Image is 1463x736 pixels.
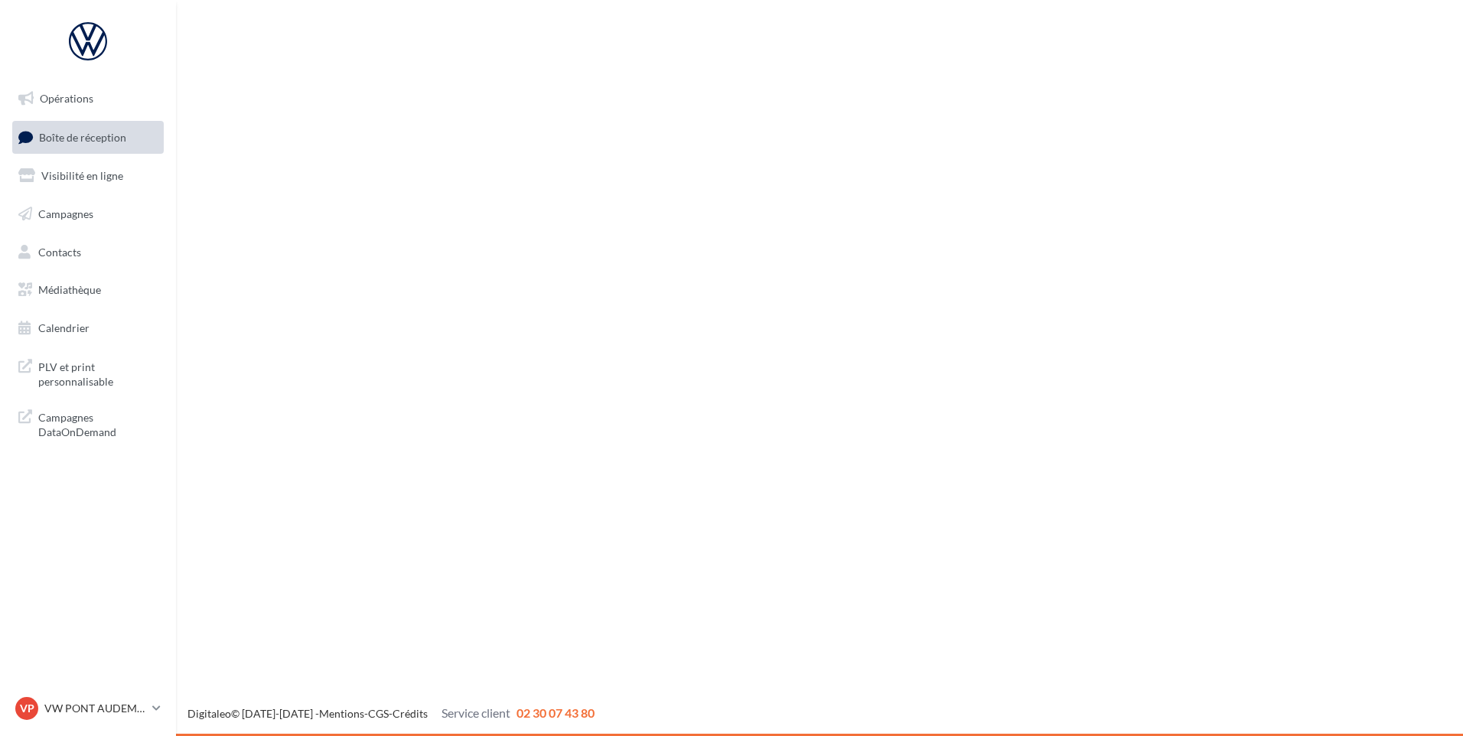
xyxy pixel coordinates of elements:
a: Boîte de réception [9,121,167,154]
p: VW PONT AUDEMER [44,701,146,716]
a: PLV et print personnalisable [9,350,167,396]
a: Visibilité en ligne [9,160,167,192]
span: PLV et print personnalisable [38,357,158,389]
span: Contacts [38,245,81,258]
span: Opérations [40,92,93,105]
span: 02 30 07 43 80 [516,705,595,720]
a: VP VW PONT AUDEMER [12,694,164,723]
a: Contacts [9,236,167,269]
span: Campagnes DataOnDemand [38,407,158,440]
span: Boîte de réception [39,130,126,143]
span: © [DATE]-[DATE] - - - [187,707,595,720]
a: Campagnes DataOnDemand [9,401,167,446]
a: Digitaleo [187,707,231,720]
a: Calendrier [9,312,167,344]
a: Crédits [393,707,428,720]
span: Service client [442,705,510,720]
a: Mentions [319,707,364,720]
a: Campagnes [9,198,167,230]
span: Campagnes [38,207,93,220]
span: Visibilité en ligne [41,169,123,182]
span: Calendrier [38,321,90,334]
a: Opérations [9,83,167,115]
span: Médiathèque [38,283,101,296]
a: CGS [368,707,389,720]
a: Médiathèque [9,274,167,306]
span: VP [20,701,34,716]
